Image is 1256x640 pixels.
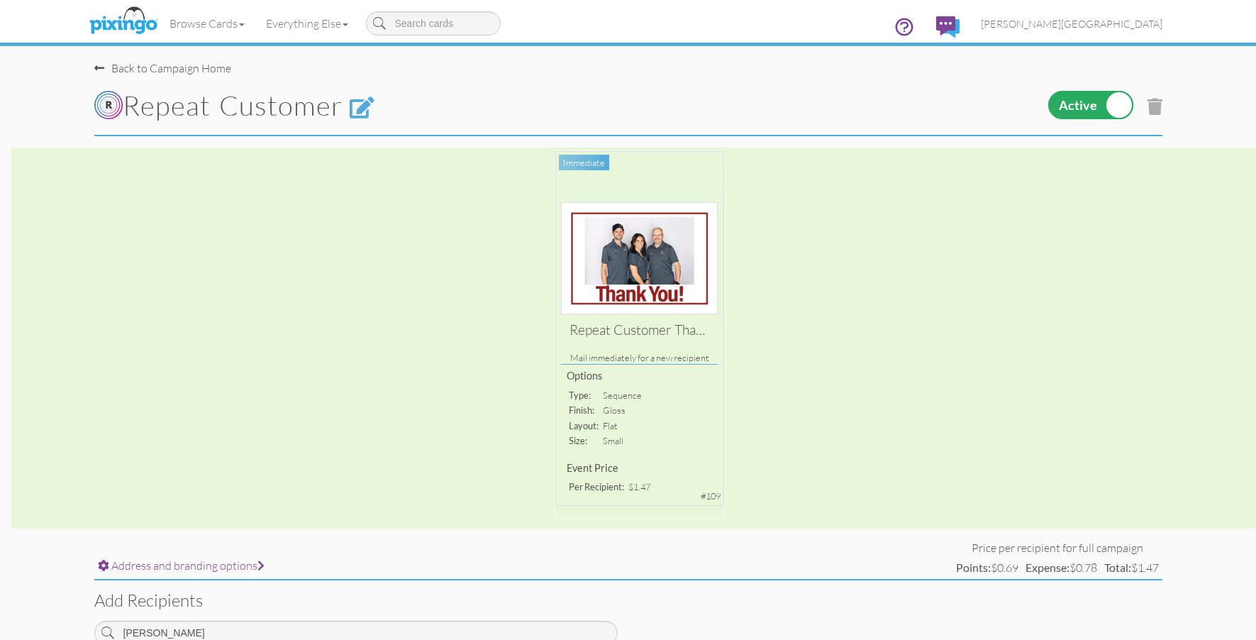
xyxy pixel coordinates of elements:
[952,556,1022,580] td: $0.69
[94,60,231,77] div: Back to Campaign Home
[111,558,265,573] span: Address and branding options
[1022,556,1101,580] td: $0.78
[1101,556,1162,580] td: $1.47
[159,6,255,41] a: Browse Cards
[1104,561,1131,574] strong: Total:
[970,6,1173,42] a: [PERSON_NAME][GEOGRAPHIC_DATA]
[94,46,1162,77] nav-back: Campaign Home
[94,91,123,119] img: Rippll_circleswR.png
[956,561,991,574] strong: Points:
[936,16,960,38] img: comments.svg
[1255,639,1256,640] iframe: Chat
[94,591,1162,609] h3: Add recipients
[255,6,359,41] a: Everything Else
[366,11,501,35] input: Search cards
[86,4,161,39] img: pixingo logo
[981,18,1162,30] span: [PERSON_NAME][GEOGRAPHIC_DATA]
[1026,561,1069,574] strong: Expense:
[952,540,1162,556] td: Price per recipient for full campaign
[94,91,799,121] h1: Repeat Customer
